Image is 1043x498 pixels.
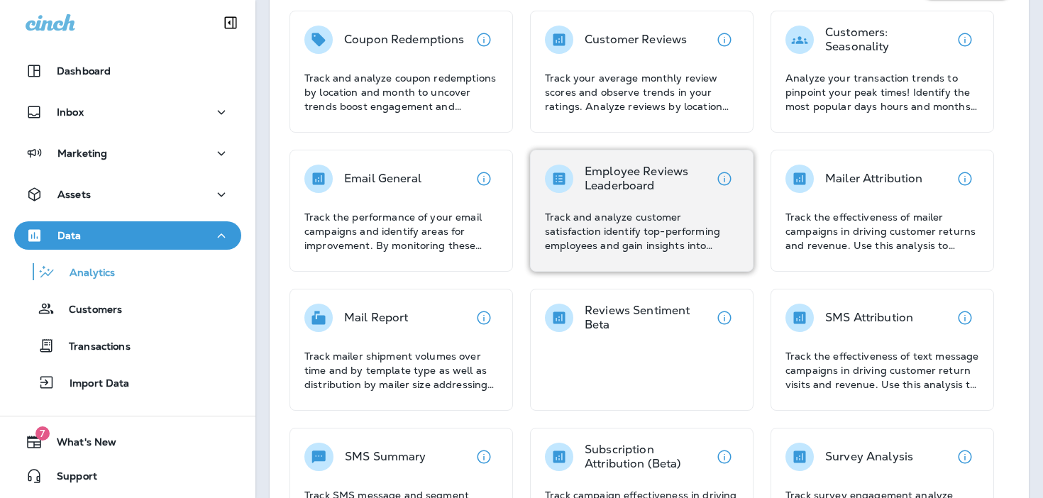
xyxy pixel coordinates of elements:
p: Data [57,230,82,241]
p: Transactions [55,341,131,354]
p: Survey Analysis [825,450,913,464]
button: View details [710,165,739,193]
p: Track the performance of your email campaigns and identify areas for improvement. By monitoring t... [304,210,498,253]
p: Customers: Seasonality [825,26,951,54]
button: Inbox [14,98,241,126]
button: Customers [14,294,241,323]
button: View details [470,26,498,54]
p: Track the effectiveness of mailer campaigns in driving customer returns and revenue. Use this ana... [785,210,979,253]
p: Subscription Attribution (Beta) [585,443,710,471]
p: Analytics [55,267,115,280]
button: View details [951,165,979,193]
button: View details [710,26,739,54]
button: View details [470,165,498,193]
p: Email General [344,172,421,186]
p: Customers [55,304,122,317]
button: Marketing [14,139,241,167]
p: Track and analyze coupon redemptions by location and month to uncover trends boost engagement and... [304,71,498,114]
p: Track your average monthly review scores and observe trends in your ratings. Analyze reviews by l... [545,71,739,114]
button: View details [951,26,979,54]
button: Dashboard [14,57,241,85]
p: SMS Attribution [825,311,913,325]
p: Customer Reviews [585,33,687,47]
button: Data [14,221,241,250]
p: Assets [57,189,91,200]
p: Mailer Attribution [825,172,923,186]
span: What's New [43,436,116,453]
p: Mail Report [344,311,409,325]
span: Support [43,470,97,487]
button: View details [470,443,498,471]
p: Dashboard [57,65,111,77]
p: Track and analyze customer satisfaction identify top-performing employees and gain insights into ... [545,210,739,253]
button: View details [951,304,979,332]
p: Reviews Sentiment Beta [585,304,710,332]
p: Analyze your transaction trends to pinpoint your peak times! Identify the most popular days hours... [785,71,979,114]
button: View details [710,304,739,332]
p: Employee Reviews Leaderboard [585,165,710,193]
button: 7What's New [14,428,241,456]
button: Transactions [14,331,241,360]
p: SMS Summary [345,450,426,464]
button: Analytics [14,257,241,287]
button: Collapse Sidebar [211,9,250,37]
span: 7 [35,426,50,441]
button: Import Data [14,367,241,397]
p: Import Data [55,377,130,391]
button: View details [710,443,739,471]
button: Assets [14,180,241,209]
p: Marketing [57,148,107,159]
p: Track the effectiveness of text message campaigns in driving customer return visits and revenue. ... [785,349,979,392]
p: Coupon Redemptions [344,33,465,47]
button: View details [951,443,979,471]
p: Inbox [57,106,84,118]
p: Track mailer shipment volumes over time and by template type as well as distribution by mailer si... [304,349,498,392]
button: View details [470,304,498,332]
button: Support [14,462,241,490]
